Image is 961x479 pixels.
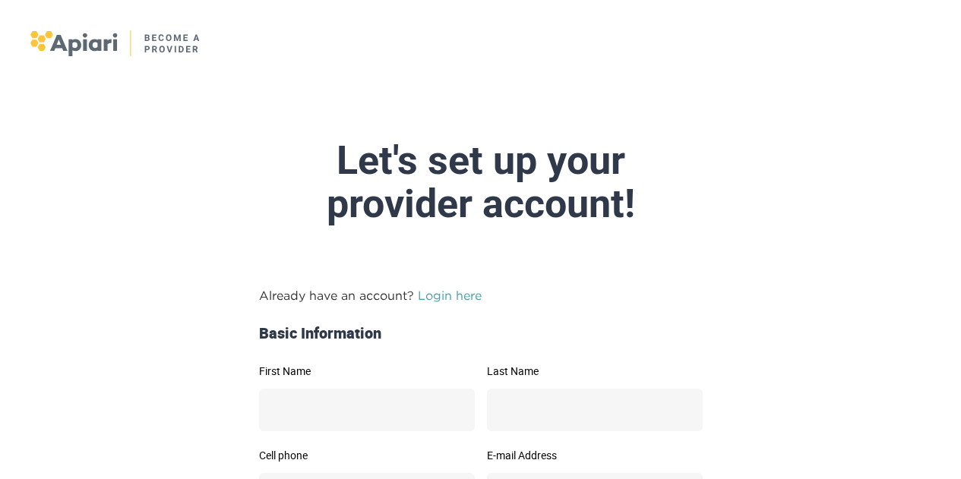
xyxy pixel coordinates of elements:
[259,450,475,461] label: Cell phone
[259,286,703,304] p: Already have an account?
[122,139,839,225] div: Let's set up your provider account!
[253,323,709,345] div: Basic Information
[259,366,475,377] label: First Name
[487,450,703,461] label: E-mail Address
[418,288,482,302] a: Login here
[30,30,201,56] img: logo
[487,366,703,377] label: Last Name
